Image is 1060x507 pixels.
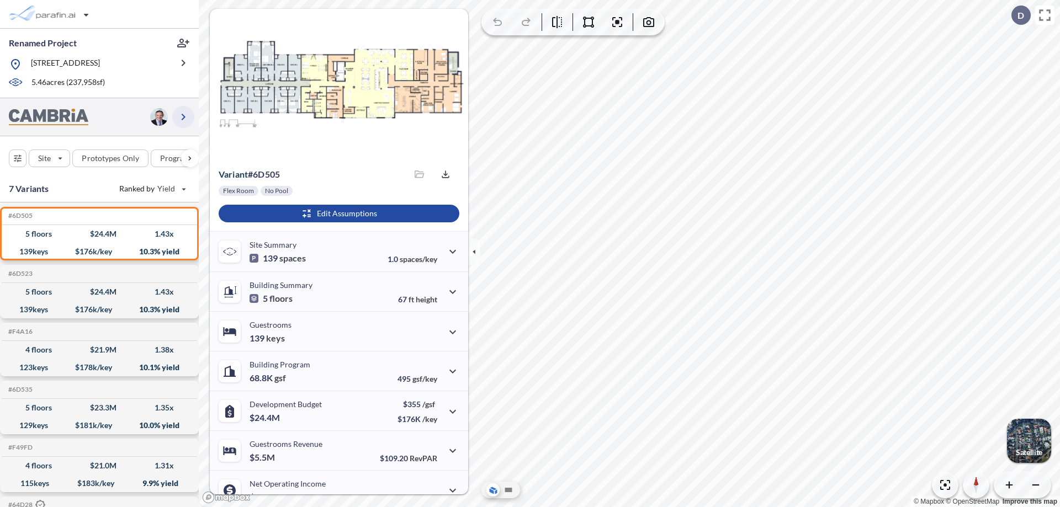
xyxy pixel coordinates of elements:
[397,414,437,424] p: $176K
[1007,419,1051,463] button: Switcher ImageSatellite
[157,183,176,194] span: Yield
[412,374,437,383] span: gsf/key
[250,280,312,290] p: Building Summary
[9,37,77,49] p: Renamed Project
[265,186,288,195] p: No Pool
[82,153,139,164] p: Prototypes Only
[6,386,33,393] h5: Click to copy the code
[219,205,459,222] button: Edit Assumptions
[397,374,437,383] p: 495
[1003,498,1057,505] a: Improve this map
[223,186,254,195] p: Flex Room
[422,399,435,409] span: /gsf
[279,253,306,264] span: spaces
[397,399,437,409] p: $355
[250,360,310,369] p: Building Program
[250,253,306,264] p: 139
[160,153,191,164] p: Program
[219,169,248,179] span: Variant
[250,479,326,488] p: Net Operating Income
[9,109,88,126] img: BrandImage
[38,153,51,164] p: Site
[398,295,437,304] p: 67
[110,180,193,198] button: Ranked by Yield
[416,295,437,304] span: height
[946,498,999,505] a: OpenStreetMap
[250,412,282,423] p: $24.4M
[6,444,33,451] h5: Click to copy the code
[6,270,33,277] h5: Click to copy the code
[250,372,286,383] p: 68.8K
[150,108,168,126] img: user logo
[6,212,33,220] h5: Click to copy the code
[151,150,210,167] button: Program
[1007,419,1051,463] img: Switcher Image
[388,254,437,264] p: 1.0
[380,453,437,463] p: $109.20
[413,493,437,503] span: margin
[219,169,280,180] p: # 6d505
[1016,448,1042,457] p: Satellite
[31,77,105,89] p: 5.46 acres ( 237,958 sf)
[250,492,277,503] p: $2.5M
[250,333,285,344] p: 139
[250,320,291,329] p: Guestrooms
[250,240,296,249] p: Site Summary
[6,328,33,335] h5: Click to copy the code
[250,452,277,463] p: $5.5M
[274,372,286,383] span: gsf
[914,498,944,505] a: Mapbox
[390,493,437,503] p: 45.0%
[72,150,149,167] button: Prototypes Only
[409,295,414,304] span: ft
[9,182,49,195] p: 7 Variants
[269,293,293,304] span: floors
[502,483,515,497] button: Site Plan
[31,57,100,71] p: [STREET_ADDRESS]
[250,399,322,409] p: Development Budget
[422,414,437,424] span: /key
[266,333,285,344] span: keys
[29,150,70,167] button: Site
[202,491,251,504] a: Mapbox homepage
[410,453,437,463] span: RevPAR
[250,439,322,449] p: Guestrooms Revenue
[400,254,437,264] span: spaces/key
[250,293,293,304] p: 5
[317,208,377,219] p: Edit Assumptions
[486,483,500,497] button: Aerial View
[1017,10,1024,20] p: D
